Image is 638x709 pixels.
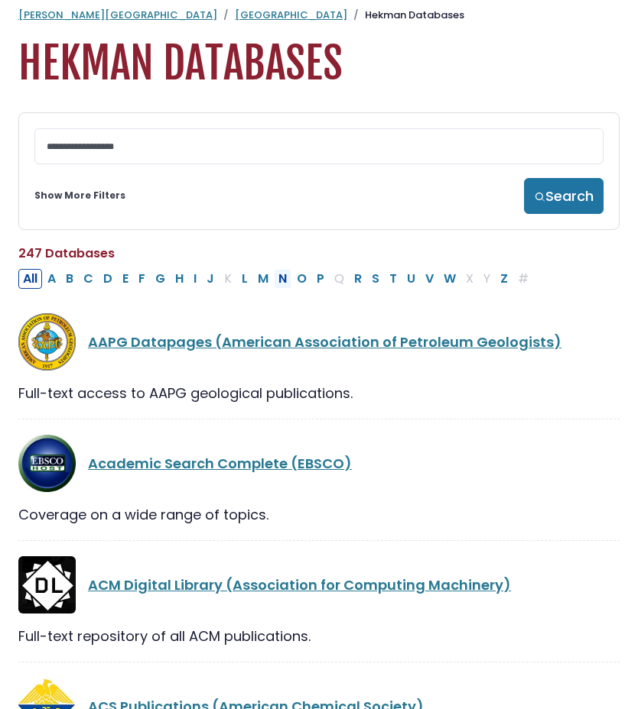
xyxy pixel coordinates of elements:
[292,269,311,289] button: Filter Results O
[496,269,513,289] button: Filter Results Z
[18,8,217,22] a: [PERSON_NAME][GEOGRAPHIC_DATA]
[421,269,438,289] button: Filter Results V
[202,269,219,289] button: Filter Results J
[79,269,98,289] button: Filter Results C
[312,269,329,289] button: Filter Results P
[347,8,464,23] li: Hekman Databases
[439,269,461,289] button: Filter Results W
[350,269,366,289] button: Filter Results R
[237,269,252,289] button: Filter Results L
[385,269,402,289] button: Filter Results T
[274,269,291,289] button: Filter Results N
[367,269,384,289] button: Filter Results S
[118,269,133,289] button: Filter Results E
[235,8,347,22] a: [GEOGRAPHIC_DATA]
[99,269,117,289] button: Filter Results D
[18,626,620,646] div: Full-text repository of all ACM publications.
[18,8,620,23] nav: breadcrumb
[88,575,511,594] a: ACM Digital Library (Association for Computing Machinery)
[189,269,201,289] button: Filter Results I
[151,269,170,289] button: Filter Results G
[88,454,352,473] a: Academic Search Complete (EBSCO)
[402,269,420,289] button: Filter Results U
[18,383,620,403] div: Full-text access to AAPG geological publications.
[34,189,125,202] a: Show More Filters
[43,269,60,289] button: Filter Results A
[18,244,115,262] span: 247 Databases
[61,269,78,289] button: Filter Results B
[253,269,273,289] button: Filter Results M
[524,178,604,214] button: Search
[134,269,150,289] button: Filter Results F
[18,38,620,89] h1: Hekman Databases
[88,332,562,351] a: AAPG Datapages (American Association of Petroleum Geologists)
[18,269,42,289] button: All
[171,269,188,289] button: Filter Results H
[18,504,620,525] div: Coverage on a wide range of topics.
[18,268,535,287] div: Alpha-list to filter by first letter of database name
[34,128,604,164] input: Search database by title or keyword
